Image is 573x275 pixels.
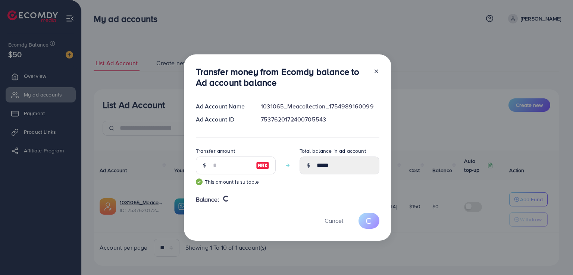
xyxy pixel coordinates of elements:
div: Ad Account Name [190,102,255,111]
div: 1031065_Meacollection_1754989160099 [255,102,385,111]
label: Transfer amount [196,147,235,155]
span: Balance: [196,195,219,204]
iframe: Chat [541,241,567,269]
div: Ad Account ID [190,115,255,124]
img: image [256,161,269,170]
small: This amount is suitable [196,178,276,186]
div: 7537620172400705543 [255,115,385,124]
label: Total balance in ad account [300,147,366,155]
span: Cancel [325,216,343,225]
h3: Transfer money from Ecomdy balance to Ad account balance [196,66,367,88]
button: Cancel [315,213,353,229]
img: guide [196,178,203,185]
